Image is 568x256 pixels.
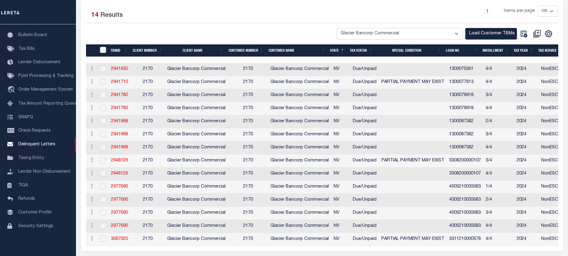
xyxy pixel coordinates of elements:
span: Due/Unpaid [353,185,377,189]
span: Glacier Bancorp Commercial [167,158,225,163]
th: Customer Name: activate to sort column ascending [266,44,328,57]
td: NV [331,76,350,89]
span: Glacier Bancorp Commercial [167,119,225,123]
a: 2948126 [111,158,128,163]
a: 1 [484,8,491,15]
td: 3/4 [483,207,514,220]
span: Due/Unpaid [353,171,377,176]
th: TBMID: activate to sort column ascending [108,44,130,57]
span: 2170 [243,171,253,176]
td: Glacier Bancorp Commercial [268,154,331,168]
span: 2170 [243,93,253,97]
td: Glacier Bancorp Commercial [268,128,331,141]
th: STATE: activate to sort column descending [328,44,347,57]
td: 1/4 [483,181,514,194]
span: Bulletin Board [18,33,47,37]
td: 2024 [514,128,539,141]
td: 1300079918 [447,89,483,102]
span: 2170 [143,185,153,189]
td: 4005210035683 [447,194,483,207]
span: PARTIAL PAYMENT MAY EXIST [381,237,444,241]
span: Order Management System [18,88,73,92]
td: 2024 [514,102,539,115]
td: 2024 [514,194,539,207]
td: 2024 [514,76,539,89]
a: 2977690 [111,198,128,202]
td: 3308200000107 [447,168,483,181]
span: Due/Unpaid [353,93,377,97]
span: Due/Unpaid [353,145,377,150]
span: 2170 [243,211,253,215]
a: 2941780 [111,106,128,110]
td: 4/4 [483,141,514,154]
span: 2170 [243,158,253,163]
a: 2941780 [111,93,128,97]
td: NV [331,220,350,233]
span: 2170 [143,80,153,84]
span: Glacier Bancorp Commercial [167,224,225,228]
td: 2024 [514,207,539,220]
td: 2024 [514,181,539,194]
td: NV [331,63,350,76]
span: 2170 [243,224,253,228]
span: Due/Unpaid [353,211,377,215]
label: Results [100,11,123,20]
td: Glacier Bancorp Commercial [268,76,331,89]
td: NV [331,194,350,207]
th: Client Number: activate to sort column ascending [130,44,165,57]
span: 2170 [143,198,153,202]
span: Glacier Bancorp Commercial [167,211,225,215]
td: NV [331,154,350,168]
td: 4005210035683 [447,181,483,194]
th: Special Condition: activate to sort column ascending [375,44,443,57]
span: 2170 [243,132,253,137]
td: 1300077813 [447,76,483,89]
span: 2170 [143,158,153,163]
span: 2170 [243,80,253,84]
span: Glacier Bancorp Commercial [167,80,225,84]
span: Tax Amount Reporting Queue [18,102,77,106]
span: 2170 [243,185,253,189]
span: 2170 [243,67,253,71]
span: 2170 [143,211,153,215]
span: Customer Profile [18,210,52,215]
td: NV [331,207,350,220]
td: Glacier Bancorp Commercial [268,194,331,207]
span: Lender Non-Disbursement [18,170,71,174]
td: Glacier Bancorp Commercial [268,233,331,246]
button: Load Customer TBMs [465,28,517,40]
span: Glacier Bancorp Commercial [167,237,225,241]
span: 2170 [143,106,153,110]
span: 2170 [243,119,253,123]
a: 3067020 [111,237,128,241]
td: NV [331,89,350,102]
td: 2024 [514,115,539,128]
td: 2024 [514,154,539,168]
span: Glacier Bancorp Commercial [167,171,225,176]
span: Glacier Bancorp Commercial [167,106,225,110]
span: Due/Unpaid [353,224,377,228]
span: Pymt Processing & Tracking [18,74,74,78]
a: 2941968 [111,145,128,150]
span: Due/Unpaid [353,158,377,163]
span: 2170 [243,198,253,202]
span: Lender Disbursement [18,60,60,64]
span: 2170 [243,145,253,150]
span: 2170 [143,171,153,176]
span: 2170 [143,145,153,150]
td: Glacier Bancorp Commercial [268,181,331,194]
span: PARTIAL PAYMENT MAY EXIST [381,158,444,163]
td: 2024 [514,141,539,154]
a: 2977690 [111,211,128,215]
th: LOAN NO: activate to sort column ascending [443,44,480,57]
td: 2024 [514,63,539,76]
td: 2024 [514,233,539,246]
span: Glacier Bancorp Commercial [167,67,225,71]
th: Tax Status: activate to sort column ascending [347,44,375,57]
td: 4005210035683 [447,207,483,220]
td: NV [331,141,350,154]
td: 4/4 [483,63,514,76]
td: 4/4 [483,220,514,233]
td: 4/4 [483,102,514,115]
span: 2170 [243,106,253,110]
